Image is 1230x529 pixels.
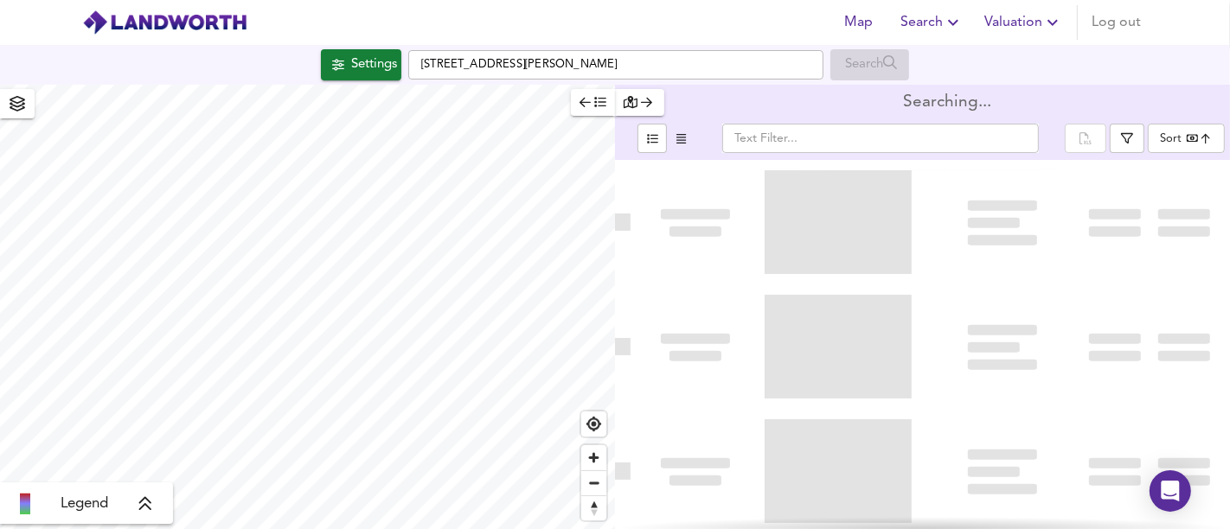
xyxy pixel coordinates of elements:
[1065,124,1106,153] div: split button
[830,49,909,80] div: Run Your Search
[581,470,606,495] button: Zoom out
[1148,124,1225,153] div: Sort
[581,471,606,495] span: Zoom out
[900,10,964,35] span: Search
[722,124,1039,153] input: Text Filter...
[581,445,606,470] button: Zoom in
[1085,5,1148,40] button: Log out
[894,5,971,40] button: Search
[321,49,401,80] div: Click to configure Search Settings
[838,10,880,35] span: Map
[1092,10,1141,35] span: Log out
[408,50,823,80] input: Enter a location...
[82,10,247,35] img: logo
[1150,470,1191,512] div: Open Intercom Messenger
[984,10,1063,35] span: Valuation
[977,5,1070,40] button: Valuation
[1160,131,1182,147] div: Sort
[581,495,606,520] button: Reset bearing to north
[61,494,108,514] span: Legend
[321,49,401,80] button: Settings
[581,411,606,437] button: Find my location
[351,54,397,76] div: Settings
[581,496,606,520] span: Reset bearing to north
[903,94,991,112] div: Searching...
[831,5,887,40] button: Map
